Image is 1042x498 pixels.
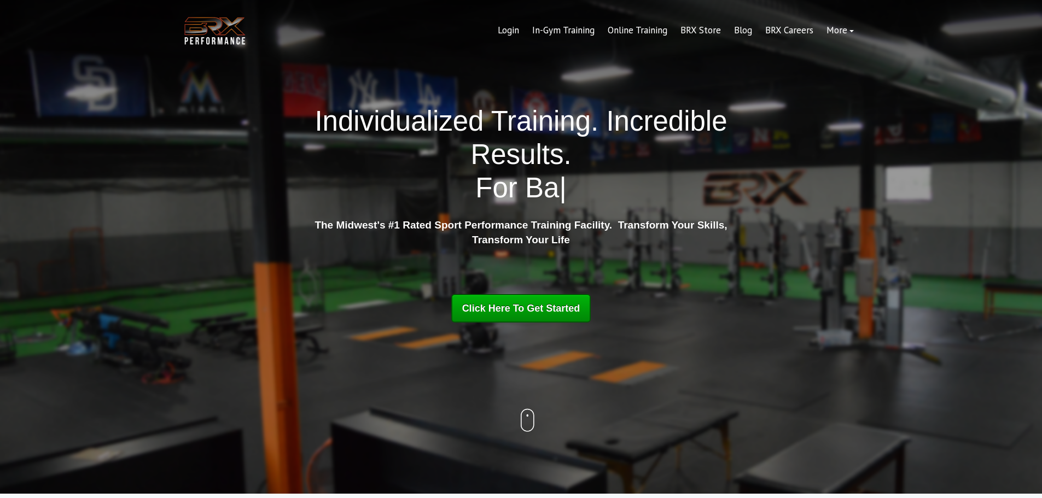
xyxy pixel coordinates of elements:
[451,294,591,323] a: Click Here To Get Started
[559,172,566,203] span: |
[759,17,820,44] a: BRX Careers
[462,303,580,314] span: Click Here To Get Started
[820,17,860,44] a: More
[601,17,674,44] a: Online Training
[475,172,559,203] span: For Ba
[727,17,759,44] a: Blog
[491,17,526,44] a: Login
[526,17,601,44] a: In-Gym Training
[491,17,860,44] div: Navigation Menu
[674,17,727,44] a: BRX Store
[182,14,248,48] img: BRX Transparent Logo-2
[315,219,727,245] strong: The Midwest's #1 Rated Sport Performance Training Facility. Transform Your Skills, Transform Your...
[311,104,732,205] h1: Individualized Training. Incredible Results.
